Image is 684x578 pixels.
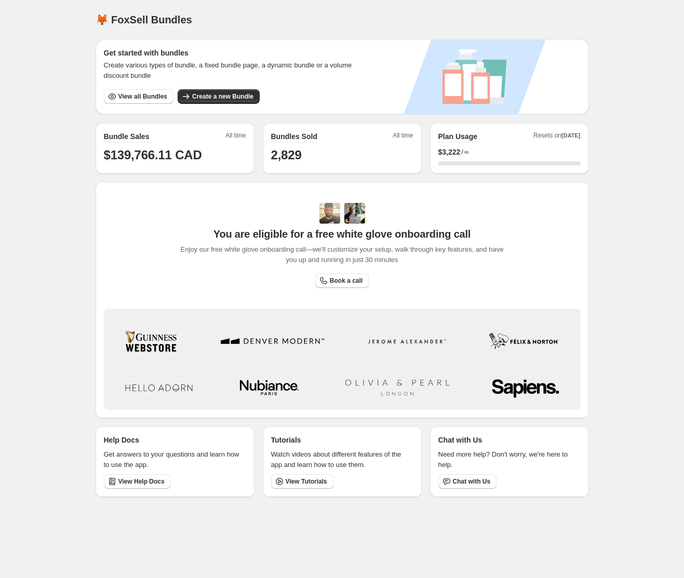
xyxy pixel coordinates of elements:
[438,435,482,445] p: Chat with Us
[533,131,581,143] span: Resets on
[393,131,413,143] span: All time
[438,147,581,157] div: /
[104,449,246,470] p: Get answers to your questions and learn how to use the app.
[271,131,317,142] h2: Bundles Sold
[118,477,165,486] span: View Help Docs
[104,60,362,81] span: Create various types of bundle, a fixed bundle page, a dynamic bundle or a volume discount bundle
[438,131,477,142] h2: Plan Usage
[225,131,246,143] span: All time
[319,203,340,224] img: Adi
[438,147,461,157] span: $ 3,222
[271,474,333,489] a: View Tutorials
[330,277,363,285] span: Book a call
[271,435,301,445] p: Tutorials
[271,147,413,163] h1: 2,829
[561,132,580,139] span: [DATE]
[453,477,491,486] span: Chat with Us
[118,92,167,101] span: View all Bundles
[213,228,471,240] span: You are eligible for a free white glove onboarding call
[104,474,171,489] a: View Help Docs
[344,203,365,224] img: Prakhar
[315,273,369,288] a: Book a call
[178,89,260,104] button: Create a new Bundle
[464,148,469,156] span: ∞
[104,147,246,163] h1: $139,766.11 CAD
[438,474,497,489] button: Chat with Us
[104,435,139,445] p: Help Docs
[438,449,581,470] p: Need more help? Don't worry, we're here to help.
[271,449,413,470] p: Watch videos about different features of the app and learn how to use them.
[104,48,362,58] h3: Get started with bundles
[175,244,509,265] span: Enjoy our free white glove onboarding call—we'll customize your setup, walk through key features,...
[192,92,253,101] span: Create a new Bundle
[96,13,192,26] h1: 🦊 FoxSell Bundles
[286,477,327,486] span: View Tutorials
[104,89,173,104] button: View all Bundles
[104,131,150,142] h2: Bundle Sales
